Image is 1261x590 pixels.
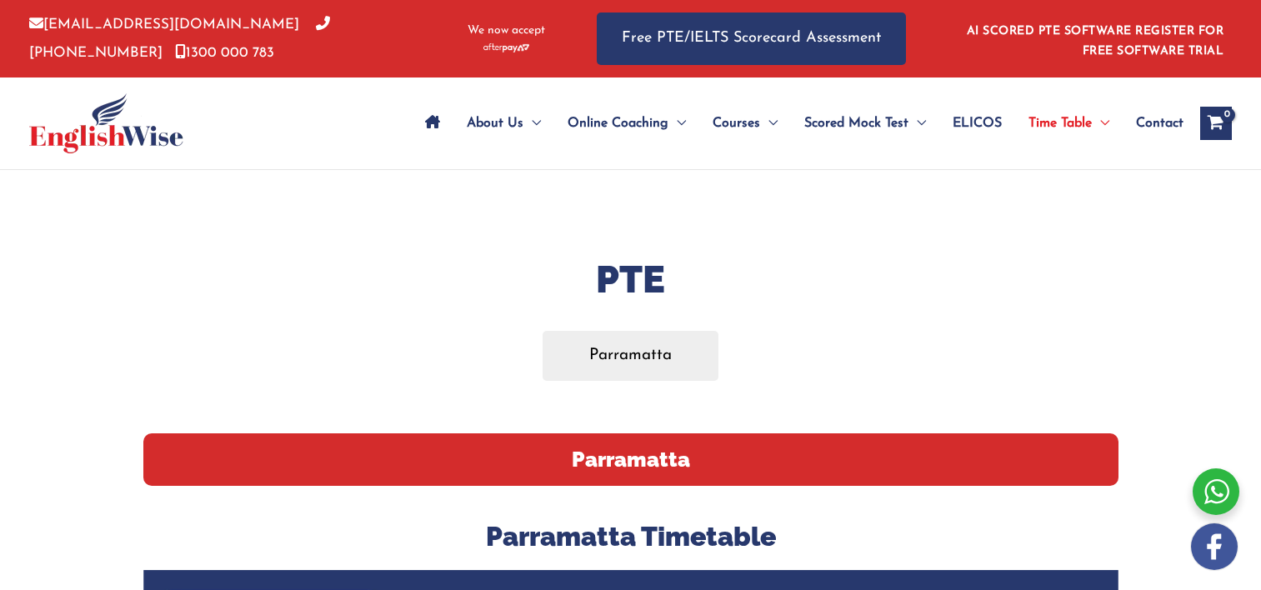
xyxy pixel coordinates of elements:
span: Menu Toggle [1092,94,1109,152]
h3: Parramatta Timetable [143,519,1118,554]
a: Parramatta [543,331,718,380]
img: cropped-ew-logo [29,93,183,153]
img: Afterpay-Logo [483,43,529,52]
h1: PTE [143,253,1118,306]
span: We now accept [468,22,545,39]
span: Menu Toggle [523,94,541,152]
span: About Us [467,94,523,152]
span: Contact [1136,94,1183,152]
a: AI SCORED PTE SOFTWARE REGISTER FOR FREE SOFTWARE TRIAL [967,25,1224,57]
span: Menu Toggle [760,94,778,152]
a: About UsMenu Toggle [453,94,554,152]
aside: Header Widget 1 [957,12,1232,66]
a: 1300 000 783 [175,46,274,60]
a: View Shopping Cart, empty [1200,107,1232,140]
h2: Parramatta [143,433,1118,486]
span: Courses [713,94,760,152]
a: [EMAIL_ADDRESS][DOMAIN_NAME] [29,17,299,32]
a: Time TableMenu Toggle [1015,94,1123,152]
a: Scored Mock TestMenu Toggle [791,94,939,152]
a: Free PTE/IELTS Scorecard Assessment [597,12,906,65]
span: Time Table [1028,94,1092,152]
a: ELICOS [939,94,1015,152]
span: Scored Mock Test [804,94,908,152]
a: [PHONE_NUMBER] [29,17,330,59]
a: CoursesMenu Toggle [699,94,791,152]
span: Menu Toggle [908,94,926,152]
span: Menu Toggle [668,94,686,152]
a: Online CoachingMenu Toggle [554,94,699,152]
span: ELICOS [953,94,1002,152]
a: Contact [1123,94,1183,152]
span: Online Coaching [568,94,668,152]
nav: Site Navigation: Main Menu [412,94,1183,152]
img: white-facebook.png [1191,523,1238,570]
